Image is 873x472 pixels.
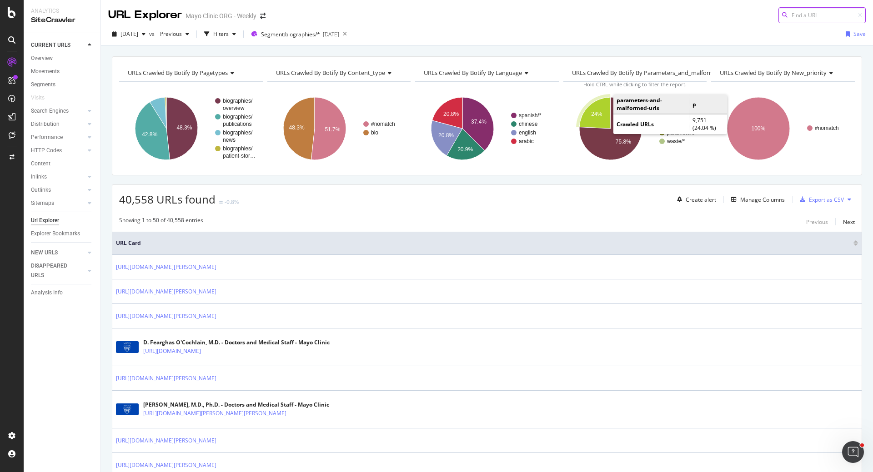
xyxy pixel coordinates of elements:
a: Overview [31,54,94,63]
svg: A chart. [119,89,263,168]
div: Save [853,30,866,38]
a: Explorer Bookmarks [31,229,94,238]
a: [URL][DOMAIN_NAME][PERSON_NAME] [116,263,216,272]
svg: A chart. [711,89,855,168]
div: CURRENT URLS [31,40,70,50]
img: main image [116,403,139,415]
button: Save [842,27,866,41]
div: Performance [31,133,63,142]
span: URL Card [116,239,851,247]
text: chinese [519,121,538,127]
text: 20.9% [457,146,473,153]
div: Content [31,159,50,169]
button: Create alert [673,192,716,207]
a: CURRENT URLS [31,40,85,50]
iframe: Intercom live chat [842,441,864,463]
button: [DATE] [108,27,149,41]
text: biographies/ [223,114,253,120]
text: 48.3% [176,124,192,131]
a: Outlinks [31,185,85,195]
div: Manage Columns [740,196,785,204]
a: NEW URLS [31,248,85,258]
td: Crawled URLs [613,114,689,134]
img: main image [116,341,139,353]
div: Create alert [686,196,716,204]
text: 24% [591,111,602,117]
div: Visits [31,93,45,103]
button: Manage Columns [727,194,785,205]
span: 2025 Aug. 20th [120,30,138,38]
h4: URLs Crawled By Botify By new_priority [718,65,847,80]
span: Previous [156,30,182,38]
div: Mayo Clinic ORG - Weekly [186,11,256,20]
div: Search Engines [31,106,69,116]
text: #nomatch [371,121,395,127]
text: 20.8% [443,111,459,117]
button: Previous [806,216,828,227]
div: Previous [806,218,828,226]
text: biographies/ [223,129,253,136]
a: [URL][DOMAIN_NAME][PERSON_NAME] [116,461,216,470]
text: bio [371,129,378,136]
span: URLs Crawled By Botify By content_type [276,69,385,77]
a: Content [31,159,94,169]
svg: A chart. [563,89,707,168]
div: Explorer Bookmarks [31,229,80,238]
span: URLs Crawled By Botify By new_priority [720,69,827,77]
div: Analytics [31,7,93,15]
text: 20.8% [438,132,454,139]
a: [URL][DOMAIN_NAME][PERSON_NAME] [116,374,216,383]
span: URLs Crawled By Botify By parameters_and_malformed_urls [572,69,734,77]
div: Segments [31,80,55,89]
a: Segments [31,80,94,89]
a: DISAPPEARED URLS [31,261,85,280]
span: 40,558 URLs found [119,192,216,207]
h4: URLs Crawled By Botify By pagetypes [126,65,255,80]
a: Distribution [31,119,85,129]
div: Showing 1 to 50 of 40,558 entries [119,216,203,227]
h4: URLs Crawled By Botify By content_type [274,65,403,80]
a: Movements [31,67,94,76]
text: 48.3% [289,124,304,131]
text: news [223,137,236,143]
div: Next [843,218,855,226]
text: english [519,129,536,136]
div: Distribution [31,119,60,129]
text: waste/* [667,138,685,144]
div: HTTP Codes [31,146,62,155]
div: Movements [31,67,60,76]
svg: A chart. [415,89,559,168]
text: overview [223,105,245,111]
button: Next [843,216,855,227]
a: Inlinks [31,172,85,182]
svg: A chart. [267,89,411,168]
button: Previous [156,27,193,41]
div: Export as CSV [809,196,844,204]
a: Search Engines [31,106,85,116]
a: Sitemaps [31,199,85,208]
text: #nomatch [815,125,839,131]
text: 42.8% [142,131,157,138]
div: D. Fearghas O'Cochlain, M.D. - Doctors and Medical Staff - Mayo Clinic [143,338,330,347]
td: p [689,94,727,114]
text: publications [223,121,251,127]
text: arabic [519,138,534,144]
button: Export as CSV [796,192,844,207]
a: [URL][DOMAIN_NAME][PERSON_NAME][PERSON_NAME] [143,409,286,418]
div: Analysis Info [31,288,63,298]
div: [PERSON_NAME], M.D., Ph.D. - Doctors and Medical Staff - Mayo Clinic [143,401,329,409]
text: 51.7% [325,126,340,133]
div: Sitemaps [31,199,54,208]
h4: URLs Crawled By Botify By parameters_and_malformed_urls [570,65,748,80]
div: DISAPPEARED URLS [31,261,77,280]
button: Segment:biographies/*[DATE] [247,27,339,41]
a: Analysis Info [31,288,94,298]
text: biographies/ [223,98,253,104]
span: URLs Crawled By Botify By language [424,69,522,77]
a: [URL][DOMAIN_NAME] [143,347,201,356]
text: patient-stor… [223,153,256,159]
